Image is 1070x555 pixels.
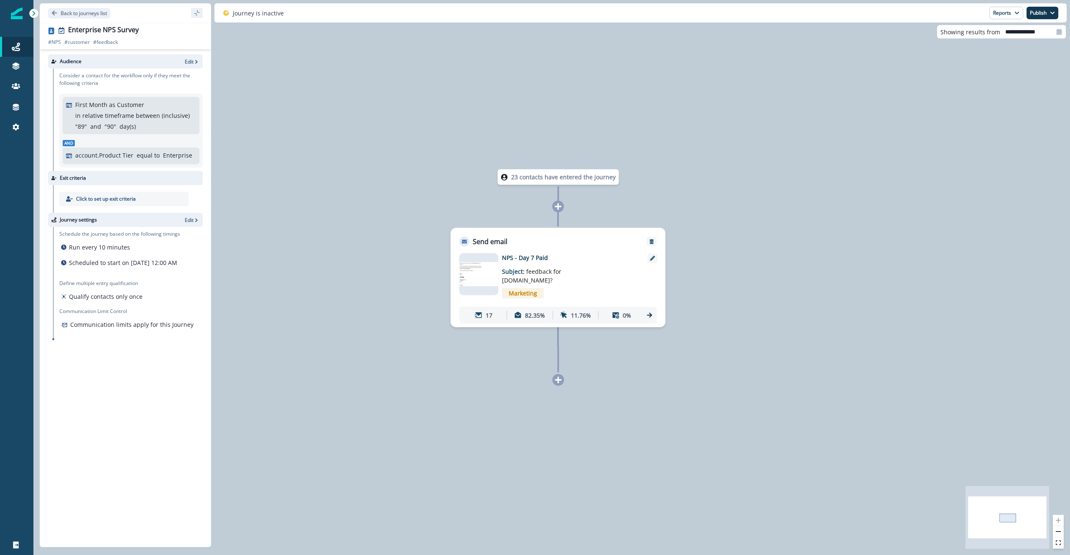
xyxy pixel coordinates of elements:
p: NPS - Day 7 Paid [502,253,636,262]
p: # NPS [48,38,61,46]
p: 82.35% [525,311,545,320]
p: # feedback [93,38,118,46]
p: Audience [60,58,82,65]
p: Edit [185,216,194,224]
p: Click to set up exit criteria [76,195,136,203]
button: Edit [185,58,199,65]
p: Back to journeys list [61,10,107,17]
div: Send emailRemoveemail asset unavailableNPS - Day 7 PaidSubject: feedback for [DOMAIN_NAME]?Market... [451,228,665,327]
p: " 90 " [104,122,116,131]
p: account.Product Tier [75,151,133,160]
p: Showing results from [940,28,1000,36]
p: Communication limits apply for this Journey [70,320,194,329]
button: fit view [1053,537,1064,549]
span: And [63,140,75,146]
button: Remove [645,239,658,244]
img: email asset unavailable [459,262,498,286]
div: Enterprise NPS Survey [68,26,139,35]
p: # customer [64,38,90,46]
p: in relative timeframe between (inclusive) [75,111,190,120]
p: Run every 10 minutes [69,243,130,252]
p: and [90,122,101,131]
p: Qualify contacts only once [69,292,143,301]
p: Exit criteria [60,174,86,182]
button: Go back [48,8,110,18]
span: feedback for [DOMAIN_NAME]? [502,267,561,284]
button: sidebar collapse toggle [191,8,203,18]
p: Journey is inactive [233,9,284,18]
p: Communication Limit Control [59,308,203,315]
p: Journey settings [60,216,97,224]
span: Marketing [502,288,544,298]
p: Send email [473,237,507,247]
button: zoom out [1053,526,1064,537]
p: Subject: [502,262,606,285]
p: Edit [185,58,194,65]
p: Consider a contact for the workflow only if they meet the following criteria [59,72,203,87]
p: 17 [486,311,492,320]
p: Scheduled to start on [DATE] 12:00 AM [69,258,177,267]
g: Edge from 2e6632bb-34d3-4c61-a597-32934bf15c6e to node-add-under-96ed561b-e97a-46a9-8e84-3d752991... [558,322,558,372]
button: Edit [185,216,199,224]
button: Reports [989,7,1023,19]
button: Publish [1027,7,1058,19]
p: 23 contacts have entered the journey [511,173,616,181]
img: Inflection [11,8,23,19]
p: day(s) [120,122,136,131]
button: as inactive journey [983,38,1058,50]
p: equal to [137,151,160,160]
button: as active journey [983,25,1058,38]
p: Schedule the journey based on the following timings [59,230,180,238]
p: " 89 " [75,122,87,131]
p: 11.76% [571,311,591,320]
p: Enterprise [163,151,192,160]
p: 0% [623,311,631,320]
p: First Month as Customer [75,100,144,109]
p: Define multiple entry qualification [59,280,144,287]
g: Edge from node-dl-count to 2e6632bb-34d3-4c61-a597-32934bf15c6e [558,186,558,227]
div: 23 contacts have entered the journey [478,169,639,185]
